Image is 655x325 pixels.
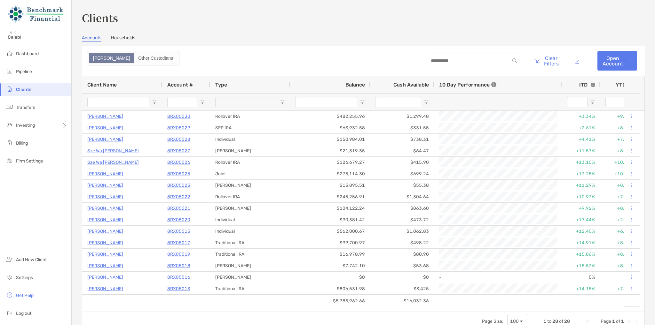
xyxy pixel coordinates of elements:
div: segmented control [87,51,179,65]
div: $104,122.24 [290,203,370,214]
a: [PERSON_NAME] [87,181,123,189]
span: Firm Settings [16,158,43,164]
span: Add New Client [16,257,47,262]
div: +10.86% [600,168,639,179]
p: 8RX05015 [167,227,190,235]
div: +10.93% [562,191,600,202]
a: 8RX05017 [167,239,190,247]
a: [PERSON_NAME] [87,250,123,258]
p: Sze Wa [PERSON_NAME] [87,158,139,166]
button: Open Filter Menu [152,100,157,105]
div: $1,062.83 [370,226,434,237]
div: 0% [562,272,600,283]
img: billing icon [6,139,13,147]
div: $275,114.30 [290,168,370,179]
a: 8RX05029 [167,124,190,132]
div: $1,304.64 [370,191,434,202]
div: Individual [210,226,290,237]
div: Last Page [634,319,639,324]
div: +3.34% [562,111,600,122]
span: of [616,319,620,324]
input: Cash Available Filter Input [375,97,421,107]
div: Rollover IRA [210,157,290,168]
span: 1 [612,319,615,324]
div: 100 [510,319,519,324]
span: Balance [345,82,365,88]
div: Previous Page [593,319,598,324]
div: 0% [562,295,600,306]
a: 8RX05013 [167,285,190,293]
div: +7.81% [600,134,639,145]
button: Open Filter Menu [360,100,365,105]
div: $5,785,962.66 [290,295,370,306]
a: [PERSON_NAME] [87,135,123,143]
div: [PERSON_NAME] [210,295,290,306]
div: [PERSON_NAME] [210,180,290,191]
div: Rollover IRA [210,191,290,202]
div: SEP IRA [210,122,290,133]
div: Next Page [627,319,632,324]
span: Cash Available [393,82,429,88]
div: - [439,272,557,283]
a: [PERSON_NAME] [87,262,123,270]
div: Joint [210,168,290,179]
div: YTD [616,82,634,88]
div: $0 [370,272,434,283]
div: $0 [370,295,434,306]
a: [PERSON_NAME] [87,239,123,247]
div: +10.70% [600,157,639,168]
span: of [559,319,563,324]
span: Clients [16,87,31,92]
a: [PERSON_NAME] [87,285,123,293]
button: Open Filter Menu [280,100,285,105]
div: Individual [210,214,290,225]
div: 0% [600,295,639,306]
div: $738.31 [370,134,434,145]
img: get-help icon [6,291,13,299]
span: Account # [167,82,193,88]
div: First Page [585,319,590,324]
span: Billing [16,140,28,146]
div: +2.61% [562,122,600,133]
p: [PERSON_NAME] [87,273,123,281]
span: Get Help [16,293,34,298]
div: +8.27% [600,203,639,214]
div: $53.68 [370,260,434,271]
img: transfers icon [6,103,13,111]
span: Settings [16,275,33,280]
div: $63,932.58 [290,122,370,133]
div: $331.55 [370,122,434,133]
a: 8RX05020 [167,216,190,224]
div: +15.86% [562,249,600,260]
img: dashboard icon [6,49,13,57]
div: [PERSON_NAME] [210,260,290,271]
div: ITD [579,82,595,88]
img: input icon [512,58,517,63]
div: $245,256.91 [290,191,370,202]
div: $498.22 [370,237,434,248]
span: to [547,319,551,324]
div: [PERSON_NAME] [210,203,290,214]
a: 8RX05026 [167,158,190,166]
div: $126,679.27 [290,157,370,168]
span: Transfers [16,105,35,110]
p: 8RX05018 [167,262,190,270]
a: [PERSON_NAME] [87,216,123,224]
img: settings icon [6,273,13,281]
div: +6.24% [600,226,639,237]
div: $80.90 [370,249,434,260]
span: Log out [16,311,31,316]
div: +8.89% [600,180,639,191]
div: +9.92% [562,203,600,214]
a: 8RX05025 [167,170,190,178]
img: clients icon [6,85,13,93]
p: 8RX05030 [167,112,190,120]
div: +8.66% [600,145,639,156]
